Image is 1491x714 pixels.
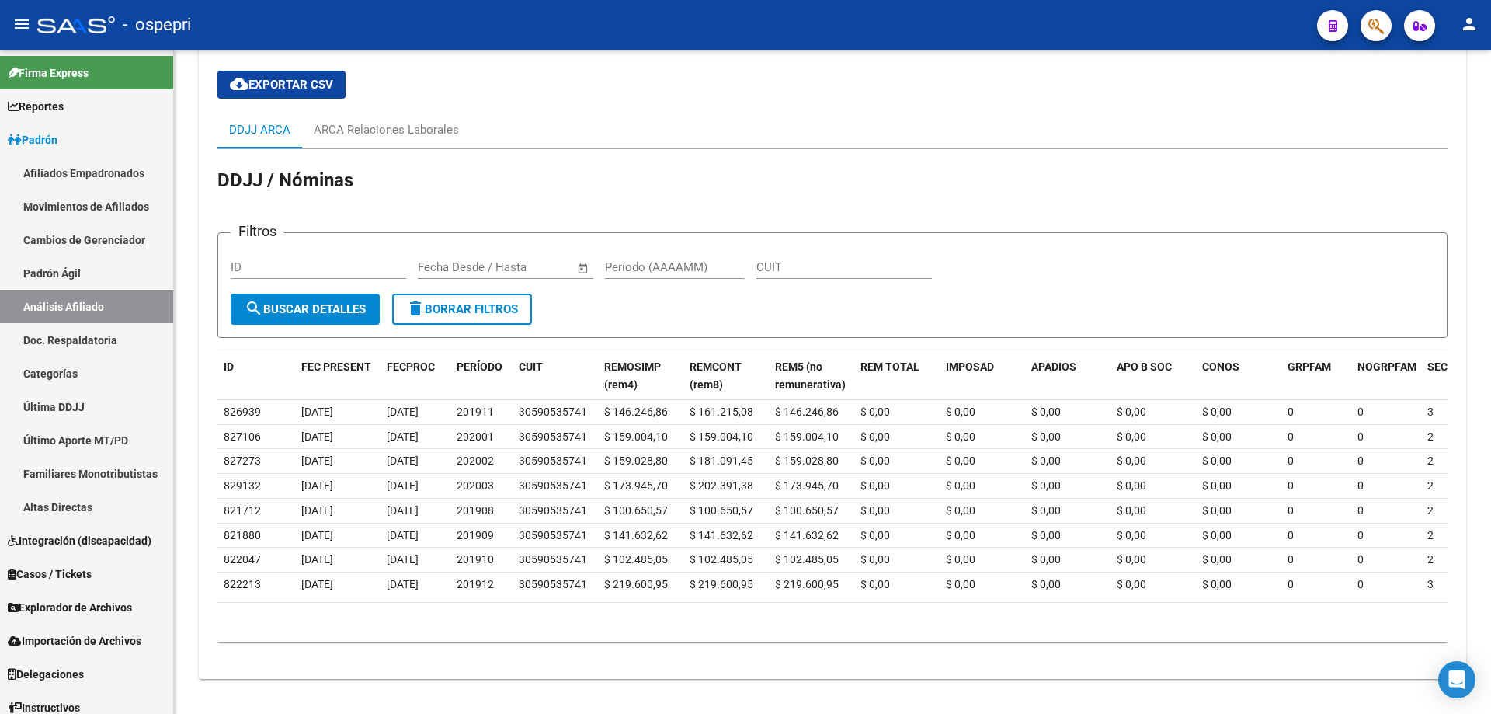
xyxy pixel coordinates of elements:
span: 3 [1427,578,1434,590]
span: [DATE] [387,479,419,492]
span: SECOBLIG [1427,360,1479,373]
span: $ 0,00 [946,455,975,467]
span: CUIT [519,360,543,373]
mat-icon: cloud_download [230,75,248,93]
span: 202003 [457,479,494,492]
div: 30590535741 [519,527,587,545]
span: 202001 [457,430,494,443]
span: $ 0,00 [1117,578,1146,590]
span: $ 159.004,10 [604,430,668,443]
datatable-header-cell: CUIT [513,350,598,402]
button: Buscar Detalles [231,294,380,325]
span: $ 146.246,86 [775,406,839,418]
span: $ 0,00 [1031,455,1061,467]
span: APADIOS [1031,360,1076,373]
span: [DATE] [387,430,419,443]
span: 0 [1288,455,1294,467]
span: $ 219.600,95 [604,578,668,590]
span: 821880 [224,529,261,542]
span: $ 0,00 [1031,529,1061,542]
span: [DATE] [387,578,419,590]
span: 826939 [224,406,261,418]
span: Padrón [8,131,57,148]
span: $ 0,00 [1117,553,1146,566]
span: 827106 [224,430,261,443]
span: [DATE] [301,455,333,467]
span: 0 [1357,430,1364,443]
span: $ 0,00 [860,406,890,418]
h3: Filtros [231,221,284,242]
span: $ 0,00 [946,578,975,590]
span: $ 0,00 [1202,578,1232,590]
span: $ 0,00 [1202,553,1232,566]
span: Exportar CSV [230,78,333,92]
span: 201909 [457,529,494,542]
datatable-header-cell: REM TOTAL [854,350,940,402]
span: REMOSIMP (rem4) [604,360,661,391]
span: $ 0,00 [860,455,890,467]
span: $ 0,00 [860,504,890,517]
input: Start date [418,260,468,274]
span: $ 141.632,62 [775,529,839,542]
span: $ 0,00 [1031,553,1061,566]
span: REM5 (no remunerativa) [775,360,846,391]
span: 0 [1288,504,1294,517]
span: 2 [1427,504,1434,517]
span: $ 0,00 [1202,504,1232,517]
span: [DATE] [301,406,333,418]
span: 0 [1357,479,1364,492]
span: $ 202.391,38 [690,479,753,492]
span: $ 181.091,45 [690,455,753,467]
span: $ 100.650,57 [775,504,839,517]
mat-icon: search [245,299,263,318]
div: ARCA Relaciones Laborales [314,121,459,138]
span: 0 [1357,504,1364,517]
span: $ 0,00 [1202,455,1232,467]
span: $ 0,00 [946,553,975,566]
span: 201908 [457,504,494,517]
span: $ 0,00 [860,553,890,566]
span: DDJJ / Nóminas [217,169,353,191]
span: CONOS [1202,360,1239,373]
div: 30590535741 [519,452,587,470]
span: 201910 [457,553,494,566]
span: $ 0,00 [1117,406,1146,418]
span: 0 [1357,578,1364,590]
span: [DATE] [387,504,419,517]
div: DDJJ ARCA [229,121,290,138]
span: $ 0,00 [946,406,975,418]
span: $ 0,00 [1117,504,1146,517]
datatable-header-cell: NOGRPFAM [1351,350,1421,402]
span: $ 0,00 [946,529,975,542]
mat-icon: menu [12,15,31,33]
datatable-header-cell: REM5 (no remunerativa) [769,350,854,402]
span: [DATE] [301,504,333,517]
span: $ 159.028,80 [604,455,668,467]
span: Casos / Tickets [8,566,92,583]
span: $ 173.945,70 [775,479,839,492]
datatable-header-cell: GRPFAM [1281,350,1351,402]
span: $ 0,00 [1202,479,1232,492]
button: Open calendar [575,259,593,277]
span: Firma Express [8,64,89,82]
span: ID [224,360,234,373]
datatable-header-cell: APADIOS [1025,350,1110,402]
div: Open Intercom Messenger [1438,661,1475,698]
span: REMCONT (rem8) [690,360,742,391]
span: $ 0,00 [946,479,975,492]
span: Borrar Filtros [406,302,518,316]
span: $ 0,00 [860,479,890,492]
span: 2 [1427,553,1434,566]
datatable-header-cell: REMCONT (rem8) [683,350,769,402]
button: Exportar CSV [217,71,346,99]
span: $ 102.485,05 [604,553,668,566]
datatable-header-cell: FECPROC [381,350,450,402]
span: 202002 [457,455,494,467]
span: 201912 [457,578,494,590]
span: $ 102.485,05 [690,553,753,566]
span: $ 159.004,10 [690,430,753,443]
datatable-header-cell: APO B SOC [1110,350,1196,402]
span: $ 0,00 [1031,406,1061,418]
div: 30590535741 [519,428,587,446]
datatable-header-cell: FEC PRESENT [295,350,381,402]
